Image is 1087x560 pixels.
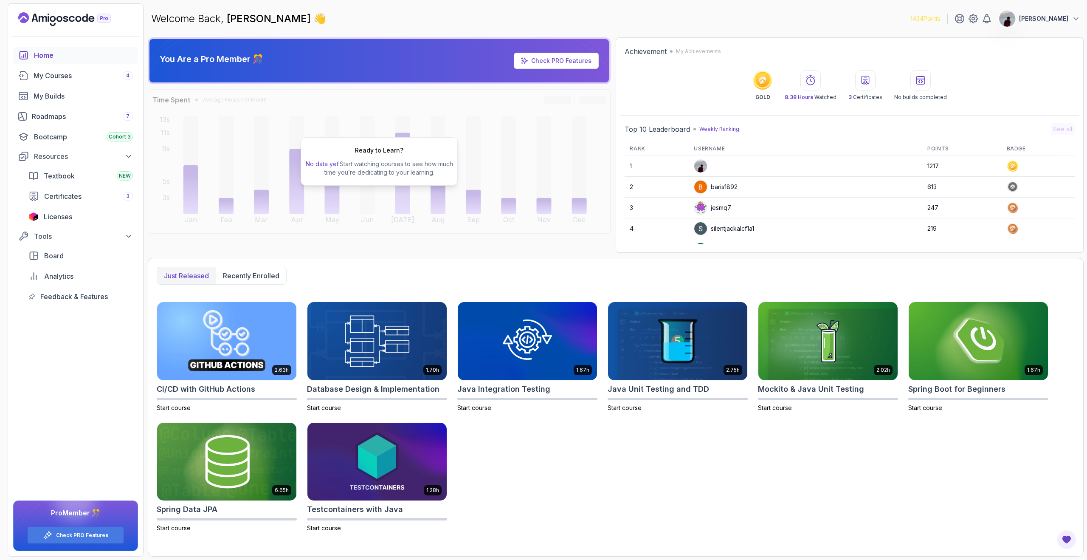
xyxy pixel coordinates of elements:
[157,422,297,533] a: Spring Data JPA card6.65hSpring Data JPAStart course
[13,88,138,105] a: builds
[785,94,813,100] span: 8.38 Hours
[909,302,1048,380] img: Spring Boot for Beginners card
[625,46,667,57] h2: Achievement
[694,181,707,193] img: user profile image
[23,188,138,205] a: certificates
[34,132,133,142] div: Bootcamp
[694,243,707,256] img: user profile image
[27,526,124,544] button: Check PRO Features
[625,142,689,156] th: Rank
[355,146,403,155] h2: Ready to Learn?
[758,383,864,395] h2: Mockito & Java Unit Testing
[307,302,447,412] a: Database Design & Implementation card1.70hDatabase Design & ImplementationStart course
[625,124,690,134] h2: Top 10 Leaderboard
[694,180,738,194] div: baris1892
[126,72,130,79] span: 4
[922,142,1001,156] th: Points
[1056,529,1077,550] button: Open Feedback Button
[625,156,689,177] td: 1
[755,94,770,101] p: GOLD
[922,218,1001,239] td: 219
[758,404,792,411] span: Start course
[457,302,597,412] a: Java Integration Testing card1.67hJava Integration TestingStart course
[157,383,255,395] h2: CI/CD with GitHub Actions
[785,94,836,101] p: Watched
[275,367,289,373] p: 2.63h
[922,239,1001,260] td: 186
[625,177,689,198] td: 2
[894,94,947,101] p: No builds completed
[157,302,296,380] img: CI/CD with GitHub Actions card
[457,383,550,395] h2: Java Integration Testing
[307,404,341,411] span: Start course
[157,302,297,412] a: CI/CD with GitHub Actions card2.63hCI/CD with GitHub ActionsStart course
[625,239,689,260] td: 5
[1002,142,1075,156] th: Badge
[694,160,707,173] img: user profile image
[13,149,138,164] button: Resources
[999,10,1080,27] button: user profile image[PERSON_NAME]
[34,231,133,241] div: Tools
[32,111,133,122] div: Roadmaps
[608,302,747,380] img: Java Unit Testing and TDD card
[307,383,439,395] h2: Database Design & Implementation
[908,404,942,411] span: Start course
[44,191,82,201] span: Certificates
[307,302,447,380] img: Database Design & Implementation card
[18,12,130,26] a: Landing page
[44,212,72,222] span: Licenses
[34,71,133,81] div: My Courses
[922,156,1001,177] td: 1217
[848,94,882,101] p: Certificates
[1019,14,1068,23] p: [PERSON_NAME]
[625,198,689,218] td: 3
[1050,123,1075,135] button: See all
[908,383,1005,395] h2: Spring Boot for Beginners
[28,212,39,221] img: jetbrains icon
[307,423,447,501] img: Testcontainers with Java card
[304,160,454,177] p: Start watching courses to see how much time you’re dedicating to your learning.
[13,229,138,244] button: Tools
[625,218,689,239] td: 4
[44,251,64,261] span: Board
[34,50,133,60] div: Home
[13,108,138,125] a: roadmaps
[999,11,1015,27] img: user profile image
[689,142,922,156] th: Username
[23,167,138,184] a: textbook
[608,383,709,395] h2: Java Unit Testing and TDD
[608,404,642,411] span: Start course
[44,171,75,181] span: Textbook
[699,126,739,133] p: Weekly Ranking
[13,47,138,64] a: home
[694,222,754,235] div: silentjackalcf1a1
[758,302,898,412] a: Mockito & Java Unit Testing card2.02hMockito & Java Unit TestingStart course
[34,151,133,161] div: Resources
[164,271,209,281] p: Just released
[312,10,329,28] span: 👋
[157,404,191,411] span: Start course
[531,57,591,64] a: Check PRO Features
[126,113,130,120] span: 7
[157,267,216,284] button: Just released
[23,288,138,305] a: feedback
[848,94,852,100] span: 3
[922,177,1001,198] td: 613
[514,53,599,69] a: Check PRO Features
[457,404,491,411] span: Start course
[694,222,707,235] img: user profile image
[23,247,138,264] a: board
[13,67,138,84] a: courses
[223,271,279,281] p: Recently enrolled
[227,12,313,25] span: [PERSON_NAME]
[307,503,403,515] h2: Testcontainers with Java
[758,302,898,380] img: Mockito & Java Unit Testing card
[119,173,131,179] span: NEW
[126,193,130,200] span: 3
[23,268,138,285] a: analytics
[908,302,1048,412] a: Spring Boot for Beginners card1.67hSpring Boot for BeginnersStart course
[426,487,439,494] p: 1.28h
[726,367,740,373] p: 2.75h
[275,487,289,494] p: 6.65h
[576,367,589,373] p: 1.67h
